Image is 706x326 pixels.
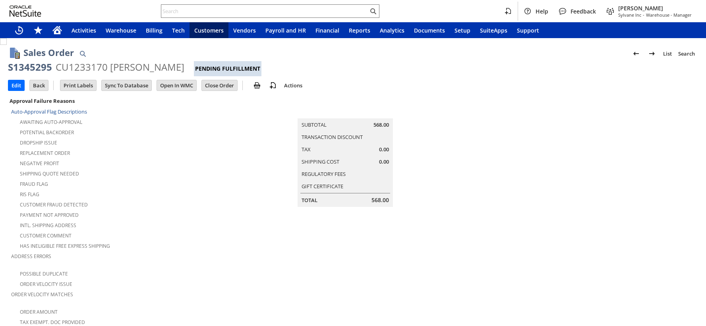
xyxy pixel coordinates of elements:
[194,27,224,34] span: Customers
[20,139,57,146] a: Dropship Issue
[20,281,72,287] a: Order Velocity Issue
[512,22,544,38] a: Support
[11,253,51,260] a: Address Errors
[102,80,151,91] input: Sync To Database
[190,22,228,38] a: Customers
[161,6,368,16] input: Search
[302,183,343,190] a: Gift Certificate
[20,181,48,187] a: Fraud Flag
[298,106,393,118] caption: Summary
[233,27,256,34] span: Vendors
[172,27,185,34] span: Tech
[20,232,72,239] a: Customer Comment
[371,196,389,204] span: 568.00
[265,27,306,34] span: Payroll and HR
[311,22,344,38] a: Financial
[379,158,389,166] span: 0.00
[11,291,73,298] a: Order Velocity Matches
[20,212,79,218] a: Payment not approved
[618,4,692,12] span: [PERSON_NAME]
[106,27,136,34] span: Warehouse
[646,12,692,18] span: Warehouse - Manager
[20,201,88,208] a: Customer Fraud Detected
[194,61,261,76] div: Pending Fulfillment
[414,27,445,34] span: Documents
[675,47,698,60] a: Search
[302,121,327,128] a: Subtotal
[647,49,657,58] img: Next
[141,22,167,38] a: Billing
[20,150,70,156] a: Replacement Order
[20,270,68,277] a: Possible Duplicate
[14,25,24,35] svg: Recent Records
[10,6,41,17] svg: logo
[167,22,190,38] a: Tech
[11,108,87,115] a: Auto-Approval Flag Descriptions
[33,25,43,35] svg: Shortcuts
[480,27,507,34] span: SuiteApps
[30,80,48,91] input: Back
[380,27,404,34] span: Analytics
[23,46,74,59] h1: Sales Order
[315,27,339,34] span: Financial
[146,27,162,34] span: Billing
[475,22,512,38] a: SuiteApps
[302,170,346,177] a: Regulatory Fees
[368,6,378,16] svg: Search
[379,146,389,153] span: 0.00
[20,309,58,315] a: Order Amount
[20,243,110,249] a: Has Ineligible Free Express Shipping
[20,191,39,198] a: RIS flag
[455,27,470,34] span: Setup
[20,129,74,136] a: Potential Backorder
[20,222,76,229] a: Intl. Shipping Address
[56,61,184,73] div: CU1233170 [PERSON_NAME]
[281,82,306,89] a: Actions
[302,158,339,165] a: Shipping Cost
[450,22,475,38] a: Setup
[78,49,87,58] img: Quick Find
[72,27,96,34] span: Activities
[571,8,596,15] span: Feedback
[20,119,82,125] a: Awaiting Auto-Approval
[60,80,96,91] input: Print Labels
[8,96,235,106] div: Approval Failure Reasons
[268,81,278,90] img: add-record.svg
[643,12,644,18] span: -
[67,22,101,38] a: Activities
[302,133,363,141] a: Transaction Discount
[157,80,196,91] input: Open In WMC
[20,319,85,326] a: Tax Exempt. Doc Provided
[409,22,450,38] a: Documents
[261,22,311,38] a: Payroll and HR
[8,61,52,73] div: S1345295
[344,22,375,38] a: Reports
[349,27,370,34] span: Reports
[10,22,29,38] a: Recent Records
[536,8,548,15] span: Help
[101,22,141,38] a: Warehouse
[631,49,641,58] img: Previous
[373,121,389,129] span: 568.00
[302,146,311,153] a: Tax
[52,25,62,35] svg: Home
[660,47,675,60] a: List
[252,81,262,90] img: print.svg
[375,22,409,38] a: Analytics
[228,22,261,38] a: Vendors
[20,160,59,167] a: Negative Profit
[29,22,48,38] div: Shortcuts
[202,80,237,91] input: Close Order
[48,22,67,38] a: Home
[517,27,539,34] span: Support
[8,80,24,91] input: Edit
[618,12,641,18] span: Sylvane Inc
[20,170,79,177] a: Shipping Quote Needed
[302,197,317,204] a: Total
